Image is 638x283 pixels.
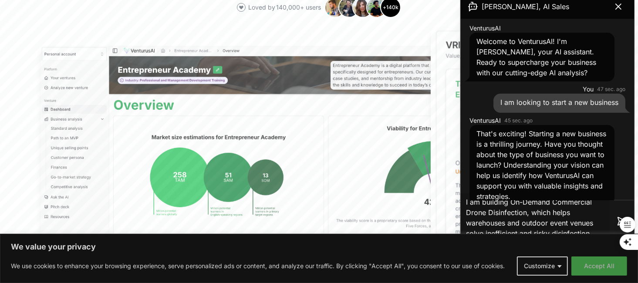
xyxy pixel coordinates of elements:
[571,256,627,276] button: Accept All
[461,194,610,249] textarea: I am building On-Demand Commercial Drone Disinfection, which helps warehouses and outdoor event v...
[469,116,501,125] span: VenturusAI
[11,261,505,271] p: We use cookies to enhance your browsing experience, serve personalized ads or content, and analyz...
[482,1,569,12] span: [PERSON_NAME], AI Sales
[469,24,501,33] span: VenturusAI
[597,86,625,93] time: 47 sec. ago
[11,242,627,252] p: We value your privacy
[583,85,594,94] span: You
[517,256,568,276] button: Customize
[476,129,606,201] span: That's exciting! Starting a new business is a thrilling journey. Have you thought about the type ...
[504,117,533,124] time: 45 sec. ago
[500,98,618,107] span: I am looking to start a new business
[476,37,596,77] span: Welcome to VenturusAI! I'm [PERSON_NAME], your AI assistant. Ready to supercharge your business w...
